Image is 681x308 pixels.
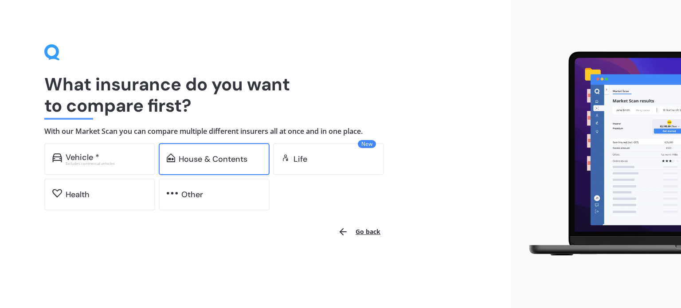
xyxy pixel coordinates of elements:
[66,153,99,162] div: Vehicle *
[44,74,466,116] h1: What insurance do you want to compare first?
[52,189,62,198] img: health.62746f8bd298b648b488.svg
[518,47,681,261] img: laptop.webp
[179,155,247,164] div: House & Contents
[66,162,147,165] div: Excludes commercial vehicles
[294,155,307,164] div: Life
[281,153,290,162] img: life.f720d6a2d7cdcd3ad642.svg
[358,140,376,148] span: New
[44,127,466,136] h4: With our Market Scan you can compare multiple different insurers all at once and in one place.
[167,189,178,198] img: other.81dba5aafe580aa69f38.svg
[181,190,203,199] div: Other
[52,153,62,162] img: car.f15378c7a67c060ca3f3.svg
[167,153,175,162] img: home-and-contents.b802091223b8502ef2dd.svg
[333,221,386,242] button: Go back
[66,190,90,199] div: Health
